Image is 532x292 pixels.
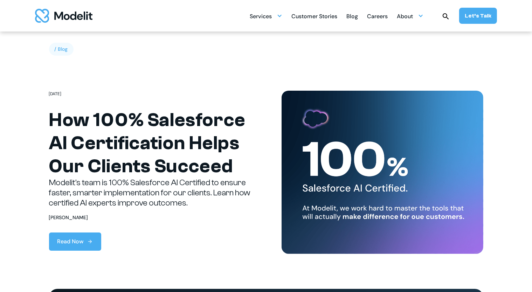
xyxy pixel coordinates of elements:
[35,9,92,23] img: modelit logo
[49,109,251,178] h1: How 100% Salesforce AI Certification Helps Our Clients Succeed
[397,10,413,24] div: About
[346,10,358,24] div: Blog
[291,10,337,24] div: Customer Stories
[459,8,497,24] a: Let’s Talk
[49,91,62,97] div: [DATE]
[465,12,491,20] div: Let’s Talk
[367,9,388,23] a: Careers
[57,237,84,246] div: Read Now
[397,9,423,23] div: About
[49,232,101,251] a: Read Now
[346,9,358,23] a: Blog
[250,9,282,23] div: Services
[291,9,337,23] a: Customer Stories
[49,178,251,208] p: Modelit's team is 100% Salesforce AI Certified to ensure faster, smarter implementation for our c...
[49,43,74,56] div: / Blog
[87,239,93,244] img: arrow right
[49,214,88,221] div: [PERSON_NAME]
[250,10,272,24] div: Services
[35,9,92,23] a: home
[367,10,388,24] div: Careers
